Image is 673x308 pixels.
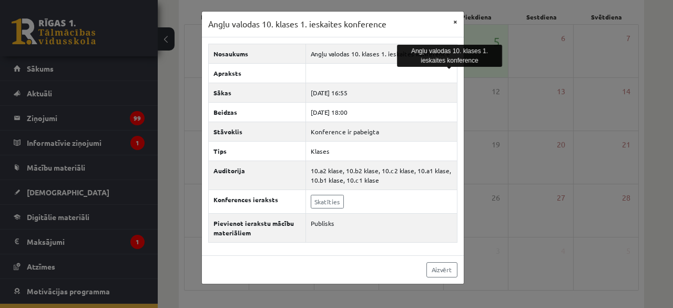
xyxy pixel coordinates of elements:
th: Nosaukums [208,44,305,63]
h3: Angļu valodas 10. klases 1. ieskaites konference [208,18,386,31]
th: Sākas [208,83,305,102]
td: [DATE] 16:55 [305,83,457,102]
th: Konferences ieraksts [208,190,305,213]
td: 10.a2 klase, 10.b2 klase, 10.c2 klase, 10.a1 klase, 10.b1 klase, 10.c1 klase [305,161,457,190]
th: Pievienot ierakstu mācību materiāliem [208,213,305,242]
button: × [447,12,464,32]
a: Aizvērt [426,262,457,277]
th: Auditorija [208,161,305,190]
td: Klases [305,141,457,161]
td: Angļu valodas 10. klases 1. ieskaites konference [305,44,457,63]
th: Stāvoklis [208,122,305,141]
th: Beidzas [208,102,305,122]
th: Apraksts [208,63,305,83]
th: Tips [208,141,305,161]
td: Konference ir pabeigta [305,122,457,141]
a: Skatīties [311,195,344,208]
div: Angļu valodas 10. klases 1. ieskaites konference [397,45,502,67]
td: Publisks [305,213,457,242]
td: [DATE] 18:00 [305,102,457,122]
